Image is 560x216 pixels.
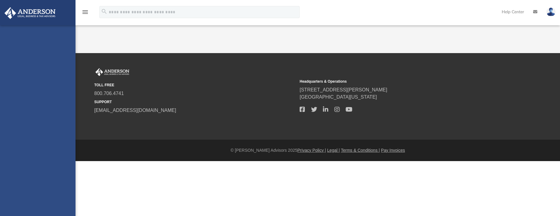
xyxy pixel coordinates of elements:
a: menu [82,11,89,16]
a: Legal | [327,148,340,153]
small: Headquarters & Operations [300,79,501,84]
img: Anderson Advisors Platinum Portal [94,68,130,76]
a: Privacy Policy | [298,148,326,153]
a: 800.706.4741 [94,91,124,96]
i: search [101,8,108,15]
i: menu [82,8,89,16]
a: [GEOGRAPHIC_DATA][US_STATE] [300,94,377,100]
small: TOLL FREE [94,82,295,88]
a: [EMAIL_ADDRESS][DOMAIN_NAME] [94,108,176,113]
a: Pay Invoices [381,148,405,153]
a: [STREET_ADDRESS][PERSON_NAME] [300,87,387,92]
img: Anderson Advisors Platinum Portal [3,7,57,19]
img: User Pic [546,8,555,16]
small: SUPPORT [94,99,295,105]
div: © [PERSON_NAME] Advisors 2025 [76,147,560,154]
a: Terms & Conditions | [341,148,380,153]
